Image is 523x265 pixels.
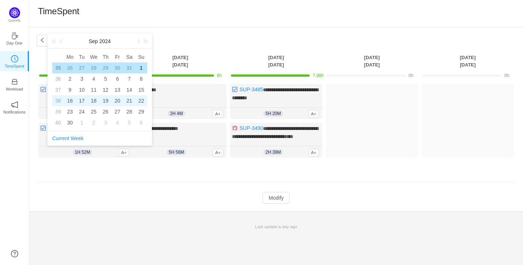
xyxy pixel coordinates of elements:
[65,74,74,83] div: 2
[167,149,186,155] span: 5h 56m
[9,7,20,18] img: Quantify
[76,62,88,73] td: August 27, 2024
[212,110,224,118] span: A+
[88,106,100,117] td: September 25, 2024
[52,106,64,117] td: 39
[11,78,18,85] i: icon: inbox
[11,34,18,42] a: icon: coffeeDay One
[313,73,324,78] span: 7.98h
[65,64,74,72] div: 26
[137,64,146,72] div: 1
[76,117,88,128] td: October 1, 2024
[3,109,26,115] p: Notifications
[100,117,112,128] td: October 3, 2024
[111,106,123,117] td: September 27, 2024
[123,84,135,95] td: September 14, 2024
[76,73,88,84] td: September 3, 2024
[113,107,122,116] div: 27
[240,87,263,92] a: SUP-3485
[88,84,100,95] td: September 11, 2024
[50,34,60,49] a: Last year (Control + left)
[88,34,99,49] a: Sep
[111,54,123,60] span: Fr
[89,107,98,116] div: 25
[135,95,147,106] td: September 22, 2024
[37,54,132,69] th: [DATE] [DATE]
[308,110,320,118] span: A+
[100,73,112,84] td: September 5, 2024
[88,117,100,128] td: October 2, 2024
[100,95,112,106] td: September 19, 2024
[135,106,147,117] td: September 29, 2024
[64,117,76,128] td: September 30, 2024
[125,107,134,116] div: 28
[101,107,110,116] div: 26
[65,118,74,127] div: 30
[137,74,146,83] div: 8
[100,51,112,62] th: Thu
[89,85,98,94] div: 11
[111,95,123,106] td: September 20, 2024
[255,224,297,229] span: Last update:
[88,51,100,62] th: Wed
[40,87,46,92] img: 10318
[101,96,110,105] div: 19
[111,73,123,84] td: September 6, 2024
[308,149,320,157] span: A+
[73,149,92,155] span: 1h 52m
[76,54,88,60] span: Tu
[111,117,123,128] td: October 4, 2024
[123,62,135,73] td: August 31, 2024
[134,34,141,49] a: Next month (PageDown)
[232,125,238,131] img: 10303
[420,54,516,69] th: [DATE] [DATE]
[89,64,98,72] div: 28
[52,73,64,84] td: 36
[113,118,122,127] div: 4
[409,73,413,78] span: 0h
[135,51,147,62] th: Sun
[100,106,112,117] td: September 26, 2024
[504,73,509,78] span: 0h
[38,6,79,17] h1: TimeSpent
[64,73,76,84] td: September 2, 2024
[64,84,76,95] td: September 9, 2024
[11,250,18,257] a: icon: question-circle
[65,107,74,116] div: 23
[123,54,135,60] span: Sa
[123,51,135,62] th: Sat
[76,95,88,106] td: September 17, 2024
[212,149,224,157] span: A+
[324,54,420,69] th: [DATE] [DATE]
[11,32,18,39] i: icon: coffee
[135,54,147,60] span: Su
[101,85,110,94] div: 12
[135,84,147,95] td: September 15, 2024
[64,106,76,117] td: September 23, 2024
[88,62,100,73] td: August 28, 2024
[64,95,76,106] td: September 16, 2024
[77,74,86,83] div: 3
[217,73,222,78] span: 8h
[64,51,76,62] th: Mon
[65,85,74,94] div: 9
[37,35,48,46] button: icon: left
[135,73,147,84] td: September 8, 2024
[89,96,98,105] div: 18
[135,62,147,73] td: September 1, 2024
[52,135,84,141] a: Current Week
[132,54,228,69] th: [DATE] [DATE]
[111,84,123,95] td: September 13, 2024
[76,51,88,62] th: Tue
[111,62,123,73] td: August 30, 2024
[6,86,23,92] p: Workload
[8,18,21,23] p: Quantify
[113,96,122,105] div: 20
[65,96,74,105] div: 16
[77,118,86,127] div: 1
[125,96,134,105] div: 21
[123,73,135,84] td: September 7, 2024
[58,34,65,49] a: Previous month (PageUp)
[100,54,112,60] span: Th
[5,63,24,69] p: TimeSpent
